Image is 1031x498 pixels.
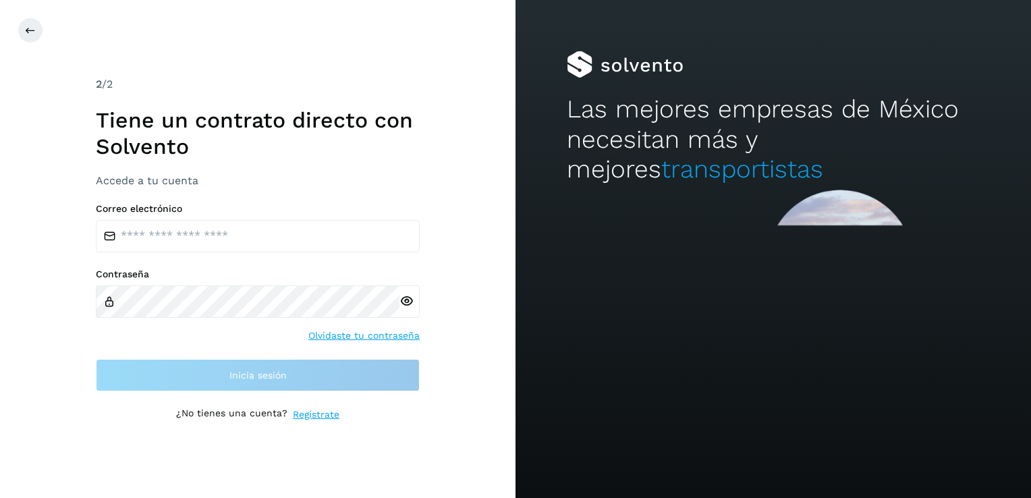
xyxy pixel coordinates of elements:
[96,269,420,280] label: Contraseña
[96,107,420,159] h1: Tiene un contrato directo con Solvento
[229,370,287,380] span: Inicia sesión
[96,203,420,215] label: Correo electrónico
[293,408,339,422] a: Regístrate
[96,174,420,187] h3: Accede a tu cuenta
[176,408,287,422] p: ¿No tienes una cuenta?
[308,329,420,343] a: Olvidaste tu contraseña
[96,76,420,92] div: /2
[661,155,823,184] span: transportistas
[96,78,102,90] span: 2
[96,359,420,391] button: Inicia sesión
[567,94,979,184] h2: Las mejores empresas de México necesitan más y mejores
